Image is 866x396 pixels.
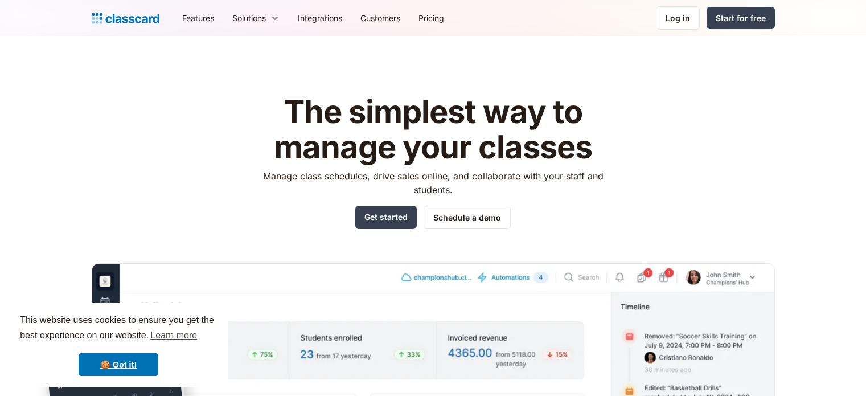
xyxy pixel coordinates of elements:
[252,169,614,197] p: Manage class schedules, drive sales online, and collaborate with your staff and students.
[409,5,453,31] a: Pricing
[424,206,511,229] a: Schedule a demo
[355,206,417,229] a: Get started
[252,95,614,165] h1: The simplest way to manage your classes
[656,6,700,30] a: Log in
[232,12,266,24] div: Solutions
[173,5,223,31] a: Features
[9,303,228,387] div: cookieconsent
[707,7,775,29] a: Start for free
[351,5,409,31] a: Customers
[289,5,351,31] a: Integrations
[223,5,289,31] div: Solutions
[149,327,199,344] a: learn more about cookies
[716,12,766,24] div: Start for free
[20,313,217,344] span: This website uses cookies to ensure you get the best experience on our website.
[666,12,690,24] div: Log in
[79,353,158,376] a: dismiss cookie message
[92,10,159,26] a: home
